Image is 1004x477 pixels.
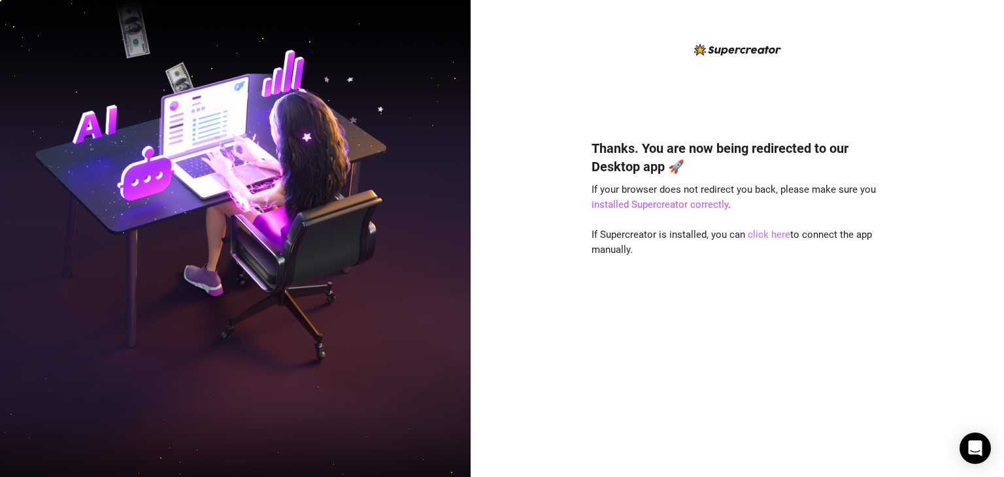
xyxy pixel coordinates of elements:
[592,139,883,176] h4: Thanks. You are now being redirected to our Desktop app 🚀
[748,229,790,240] a: click here
[694,44,781,56] img: logo-BBDzfeDw.svg
[592,199,728,210] a: installed Supercreator correctly
[592,229,872,256] span: If Supercreator is installed, you can to connect the app manually.
[960,433,991,464] div: Open Intercom Messenger
[592,184,876,211] span: If your browser does not redirect you back, please make sure you .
